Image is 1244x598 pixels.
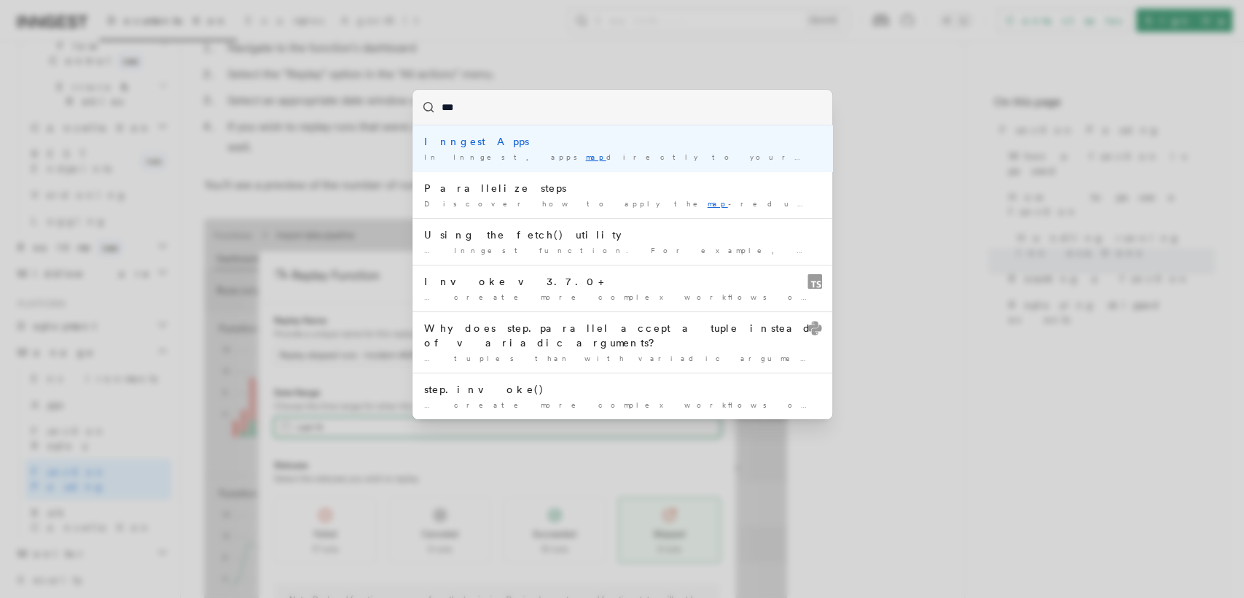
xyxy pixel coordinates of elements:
div: In Inngest, apps directly to your projects or services … [424,152,821,163]
div: Inngest Apps [424,134,821,149]
div: … Inngest function. For example, a roductApi class that … [424,245,821,256]
div: Invoke v3.7.0+ [424,274,821,289]
div: … create more complex workflows or -reduce type jobs. step … [424,292,821,303]
div: Using the fetch() utility [424,228,821,242]
mark: map [586,152,606,161]
div: Why does step.parallel accept a tuple instead of variadic arguments? [424,321,821,350]
mark: MyP [805,246,825,255]
mark: map [708,199,728,208]
div: Parallelize steps [424,181,821,195]
div: step.invoke() [424,382,821,397]
div: … tuples than with variadic arguments. y still struggles even with … [424,353,821,364]
div: Discover how to apply the -reduce pattern with Steps. [424,198,821,209]
div: … create more complex workflows or -reduce type jobs. This … [424,400,821,411]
